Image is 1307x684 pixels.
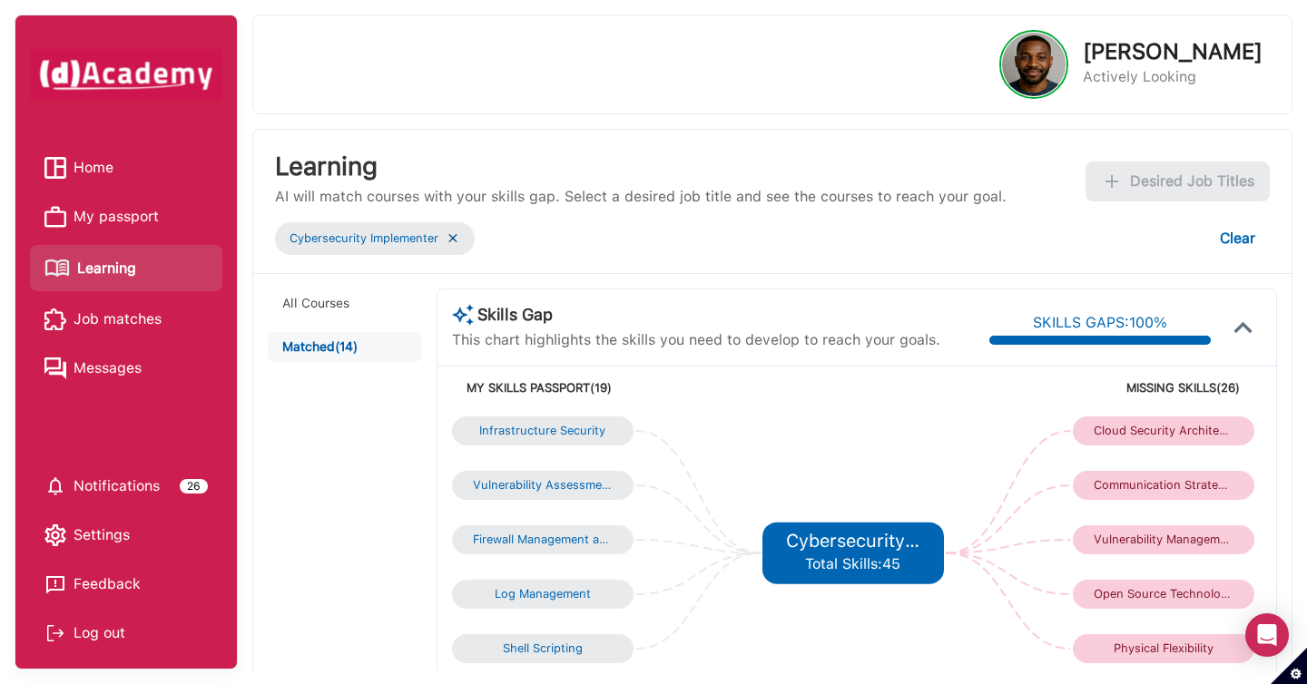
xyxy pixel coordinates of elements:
[44,157,66,179] img: Home icon
[635,431,760,553] g: Edge from 0 to 5
[1245,613,1289,657] div: Open Intercom Messenger
[467,381,853,396] h5: MY SKILLS PASSPORT (19)
[1130,169,1254,194] span: Desired Job Titles
[44,306,208,333] a: Job matches iconJob matches
[1271,648,1307,684] button: Set cookie preferences
[1094,641,1233,656] div: Physical Flexibility
[473,424,613,438] div: Infrastructure Security
[44,206,66,228] img: My passport icon
[1033,310,1167,336] div: SKILLS GAPS: 100 %
[635,553,760,594] g: Edge from 3 to 5
[946,485,1070,553] g: Edge from 5 to 7
[1205,219,1270,259] button: Clear
[44,308,66,330] img: Job matches icon
[1094,587,1233,601] div: Open Source Technology
[44,571,208,598] a: Feedback
[44,524,66,546] img: setting
[44,620,208,647] div: Log out
[44,203,208,230] a: My passport iconMy passport
[946,431,1070,553] g: Edge from 5 to 6
[946,540,1070,553] g: Edge from 5 to 8
[44,252,70,284] img: Learning icon
[268,332,421,362] button: Matched(14)
[473,533,613,547] div: Firewall Management and Implementation
[1225,309,1262,346] img: icon
[74,355,142,382] span: Messages
[1083,66,1263,88] p: Actively Looking
[275,186,1007,208] p: AI will match courses with your skills gap. Select a desired job title and see the courses to rea...
[44,622,66,644] img: Log out
[290,226,438,251] div: Cybersecurity Implementer
[44,573,66,595] img: feedback
[1094,478,1233,493] div: Communication Strategies
[786,530,919,552] h5: Cybersecurity Implementer
[44,154,208,181] a: Home iconHome
[30,49,222,100] img: dAcademy
[44,475,66,497] img: setting
[805,555,900,572] span: Total Skills: 45
[77,255,136,282] span: Learning
[1086,161,1270,201] button: Add desired job titles
[74,306,162,333] span: Job matches
[1094,533,1233,547] div: Vulnerability Management
[853,381,1240,396] h5: MISSING SKILLS (26)
[946,553,1070,649] g: Edge from 5 to 10
[275,151,1007,182] h3: Learning
[635,553,760,649] g: Edge from 4 to 5
[1083,41,1263,63] p: [PERSON_NAME]
[1101,171,1123,192] img: add icon
[635,485,760,553] g: Edge from 1 to 5
[452,304,474,326] img: AI Course Suggestion
[1002,33,1066,96] img: Profile
[1094,424,1233,438] div: Cloud Security Architecture
[473,587,613,601] div: Log Management
[44,252,208,284] a: Learning iconLearning
[635,540,760,553] g: Edge from 2 to 5
[44,357,66,379] img: Messages icon
[473,641,613,656] div: Shell Scripting
[473,478,613,493] div: Vulnerability Assessment
[44,355,208,382] a: Messages iconMessages
[180,479,208,493] div: 26
[446,230,460,246] img: ...
[946,553,1070,594] g: Edge from 5 to 9
[74,522,130,549] span: Settings
[268,288,421,318] button: All Courses
[74,203,159,230] span: My passport
[452,304,940,326] h3: Skills Gap
[74,154,113,181] span: Home
[74,473,160,500] span: Notifications
[452,329,940,351] p: This chart highlights the skills you need to develop to reach your goals.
